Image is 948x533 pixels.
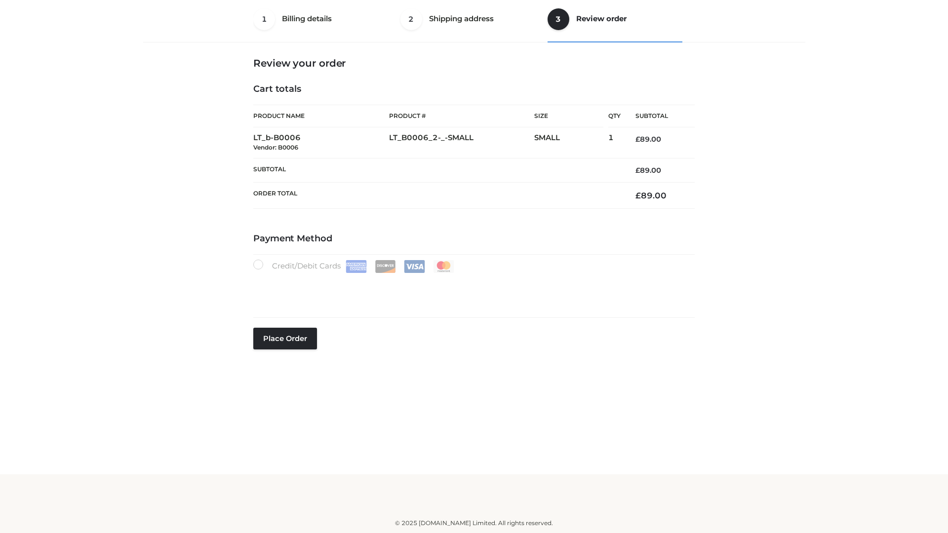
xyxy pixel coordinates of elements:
img: Amex [346,260,367,273]
img: Mastercard [433,260,454,273]
th: Product # [389,105,534,127]
td: LT_b-B0006 [253,127,389,158]
span: £ [635,135,640,144]
td: LT_B0006_2-_-SMALL [389,127,534,158]
bdi: 89.00 [635,190,667,200]
bdi: 89.00 [635,166,661,175]
small: Vendor: B0006 [253,144,298,151]
h4: Cart totals [253,84,695,95]
td: SMALL [534,127,608,158]
h3: Review your order [253,57,695,69]
button: Place order [253,328,317,349]
th: Qty [608,105,621,127]
div: © 2025 [DOMAIN_NAME] Limited. All rights reserved. [147,518,801,528]
img: Discover [375,260,396,273]
th: Order Total [253,183,621,209]
th: Subtotal [621,105,695,127]
bdi: 89.00 [635,135,661,144]
th: Subtotal [253,158,621,182]
th: Product Name [253,105,389,127]
label: Credit/Debit Cards [253,260,455,273]
th: Size [534,105,603,127]
span: £ [635,166,640,175]
iframe: Secure payment input frame [251,271,693,307]
h4: Payment Method [253,233,695,244]
span: £ [635,190,641,200]
img: Visa [404,260,425,273]
td: 1 [608,127,621,158]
